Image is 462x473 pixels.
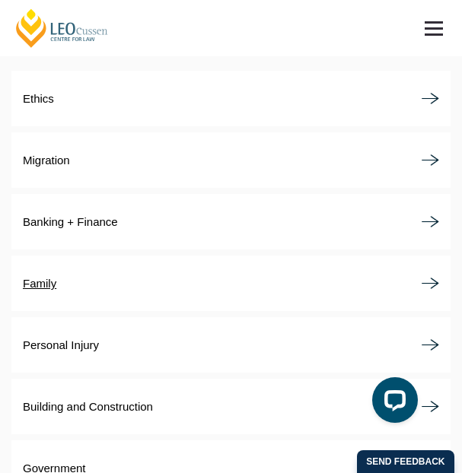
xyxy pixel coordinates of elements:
img: arrow [422,93,439,105]
img: arrow [422,216,439,228]
a: Migration [11,132,451,188]
p: Building and Construction [23,398,153,414]
a: Personal Injury [11,317,451,373]
img: arrow [422,401,439,413]
p: Personal Injury [23,337,99,353]
a: [PERSON_NAME] Centre for Law [14,8,110,49]
img: arrow [422,339,439,351]
p: Migration [23,152,70,168]
iframe: LiveChat chat widget [360,371,424,435]
a: Building and Construction [11,379,451,434]
img: arrow [422,154,439,167]
a: Banking + Finance [11,194,451,249]
img: arrow [422,278,439,290]
p: Banking + Finance [23,214,118,230]
p: Ethics [23,90,54,106]
a: Ethics [11,71,451,126]
p: Family [23,275,56,291]
a: Family [11,256,451,311]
